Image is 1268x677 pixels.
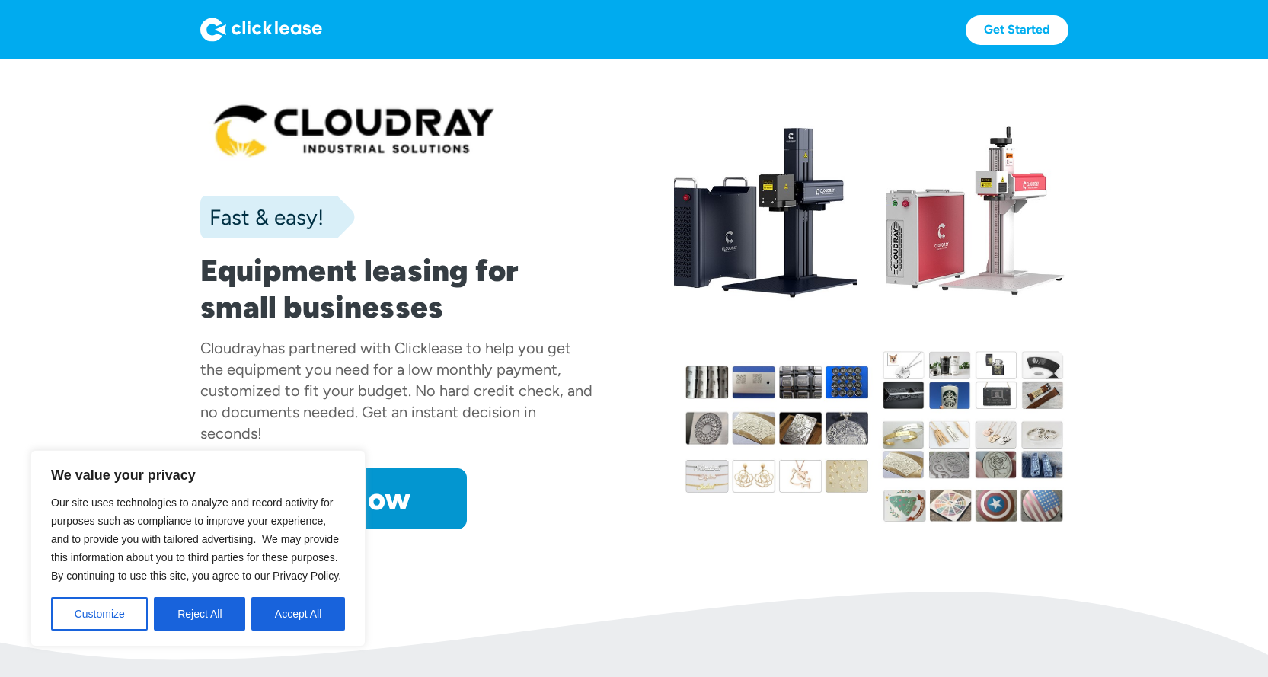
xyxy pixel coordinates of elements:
div: Cloudray [200,339,262,357]
h1: Equipment leasing for small businesses [200,252,595,325]
img: Logo [200,18,322,42]
span: Our site uses technologies to analyze and record activity for purposes such as compliance to impr... [51,497,341,582]
div: has partnered with Clicklease to help you get the equipment you need for a low monthly payment, c... [200,339,592,442]
div: Fast & easy! [200,202,324,232]
a: Get Started [966,15,1068,45]
button: Customize [51,597,148,631]
p: We value your privacy [51,466,345,484]
button: Accept All [251,597,345,631]
button: Reject All [154,597,245,631]
div: We value your privacy [30,450,366,647]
